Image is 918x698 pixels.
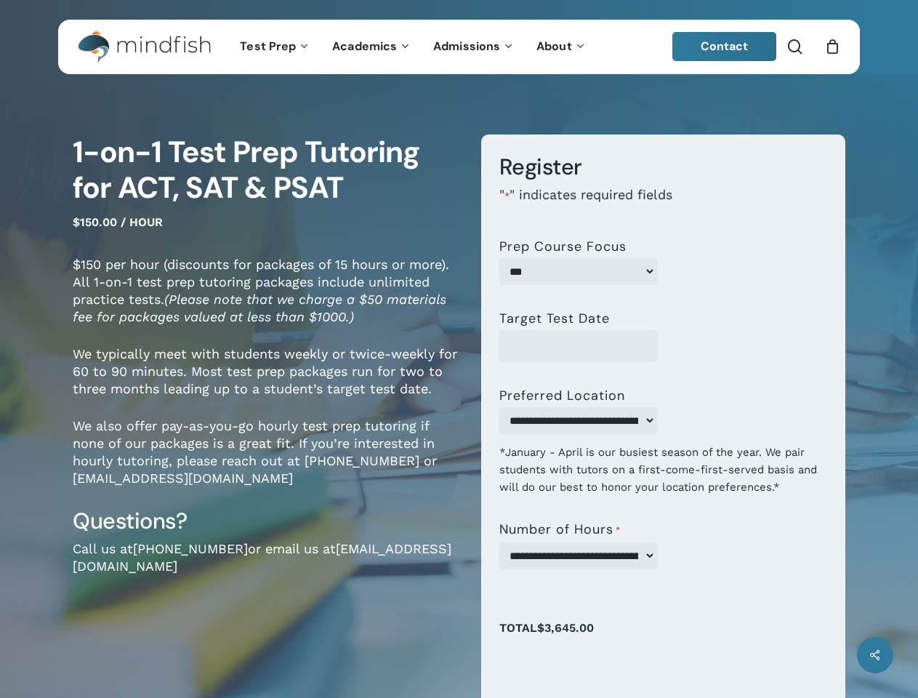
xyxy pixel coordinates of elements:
[73,135,459,206] h1: 1-on-1 Test Prep Tutoring for ACT, SAT & PSAT
[133,541,248,556] a: [PHONE_NUMBER]
[229,41,321,53] a: Test Prep
[73,256,459,345] p: $150 per hour (discounts for packages of 15 hours or more). All 1-on-1 test prep tutoring package...
[526,41,597,53] a: About
[240,39,296,54] span: Test Prep
[73,417,459,507] p: We also offer pay-as-you-go hourly test prep tutoring if none of our packages is a great fit. If ...
[499,388,625,403] label: Preferred Location
[73,345,459,417] p: We typically meet with students weekly or twice-weekly for 60 to 90 minutes. Most test prep packa...
[499,311,610,326] label: Target Test Date
[422,41,526,53] a: Admissions
[536,39,572,54] span: About
[58,20,860,74] header: Main Menu
[499,153,827,181] h3: Register
[73,507,459,535] h3: Questions?
[229,20,597,74] nav: Main Menu
[499,186,827,225] p: " " indicates required fields
[672,32,777,61] a: Contact
[73,292,446,324] em: (Please note that we charge a $50 materials fee for packages valued at less than $1000.)
[73,215,163,229] span: $150.00 / hour
[537,621,594,635] span: $3,645.00
[321,41,422,53] a: Academics
[73,540,459,595] p: Call us at or email us at
[433,39,500,54] span: Admissions
[499,239,627,254] label: Prep Course Focus
[499,434,827,496] div: *January - April is our busiest season of the year. We pair students with tutors on a first-come-...
[701,39,749,54] span: Contact
[499,617,827,654] p: Total
[499,522,621,538] label: Number of Hours
[332,39,397,54] span: Academics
